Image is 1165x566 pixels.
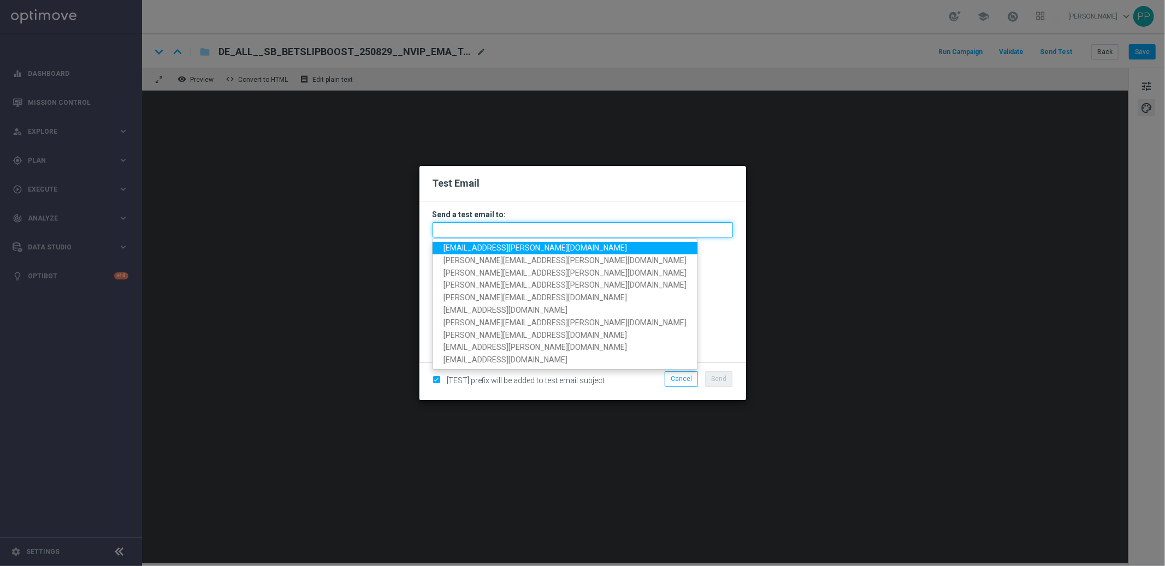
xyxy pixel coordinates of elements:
span: [PERSON_NAME][EMAIL_ADDRESS][PERSON_NAME][DOMAIN_NAME] [443,281,687,290]
button: Send [705,371,732,386]
h3: Send a test email to: [433,210,733,219]
a: [EMAIL_ADDRESS][PERSON_NAME][DOMAIN_NAME] [433,242,697,254]
a: [PERSON_NAME][EMAIL_ADDRESS][PERSON_NAME][DOMAIN_NAME] [433,317,697,329]
a: [EMAIL_ADDRESS][PERSON_NAME][DOMAIN_NAME] [433,342,697,354]
span: [EMAIL_ADDRESS][PERSON_NAME][DOMAIN_NAME] [443,243,627,252]
h2: Test Email [433,177,733,190]
span: [PERSON_NAME][EMAIL_ADDRESS][PERSON_NAME][DOMAIN_NAME] [443,269,687,277]
span: Send [711,375,726,383]
a: [PERSON_NAME][EMAIL_ADDRESS][PERSON_NAME][DOMAIN_NAME] [433,254,697,267]
span: [PERSON_NAME][EMAIL_ADDRESS][DOMAIN_NAME] [443,294,627,302]
span: [EMAIL_ADDRESS][PERSON_NAME][DOMAIN_NAME] [443,343,627,352]
span: [TEST] prefix will be added to test email subject [447,376,605,385]
span: [EMAIL_ADDRESS][DOMAIN_NAME] [443,306,567,314]
button: Cancel [665,371,698,386]
a: [PERSON_NAME][EMAIL_ADDRESS][PERSON_NAME][DOMAIN_NAME] [433,267,697,279]
a: [EMAIL_ADDRESS][DOMAIN_NAME] [433,354,697,367]
span: [PERSON_NAME][EMAIL_ADDRESS][DOMAIN_NAME] [443,331,627,339]
a: [PERSON_NAME][EMAIL_ADDRESS][PERSON_NAME][DOMAIN_NAME] [433,279,697,292]
a: [EMAIL_ADDRESS][DOMAIN_NAME] [433,304,697,317]
a: [PERSON_NAME][EMAIL_ADDRESS][DOMAIN_NAME] [433,329,697,342]
span: [EMAIL_ADDRESS][DOMAIN_NAME] [443,356,567,365]
span: [PERSON_NAME][EMAIL_ADDRESS][PERSON_NAME][DOMAIN_NAME] [443,318,687,327]
span: [PERSON_NAME][EMAIL_ADDRESS][PERSON_NAME][DOMAIN_NAME] [443,256,687,265]
a: [PERSON_NAME][EMAIL_ADDRESS][DOMAIN_NAME] [433,292,697,305]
